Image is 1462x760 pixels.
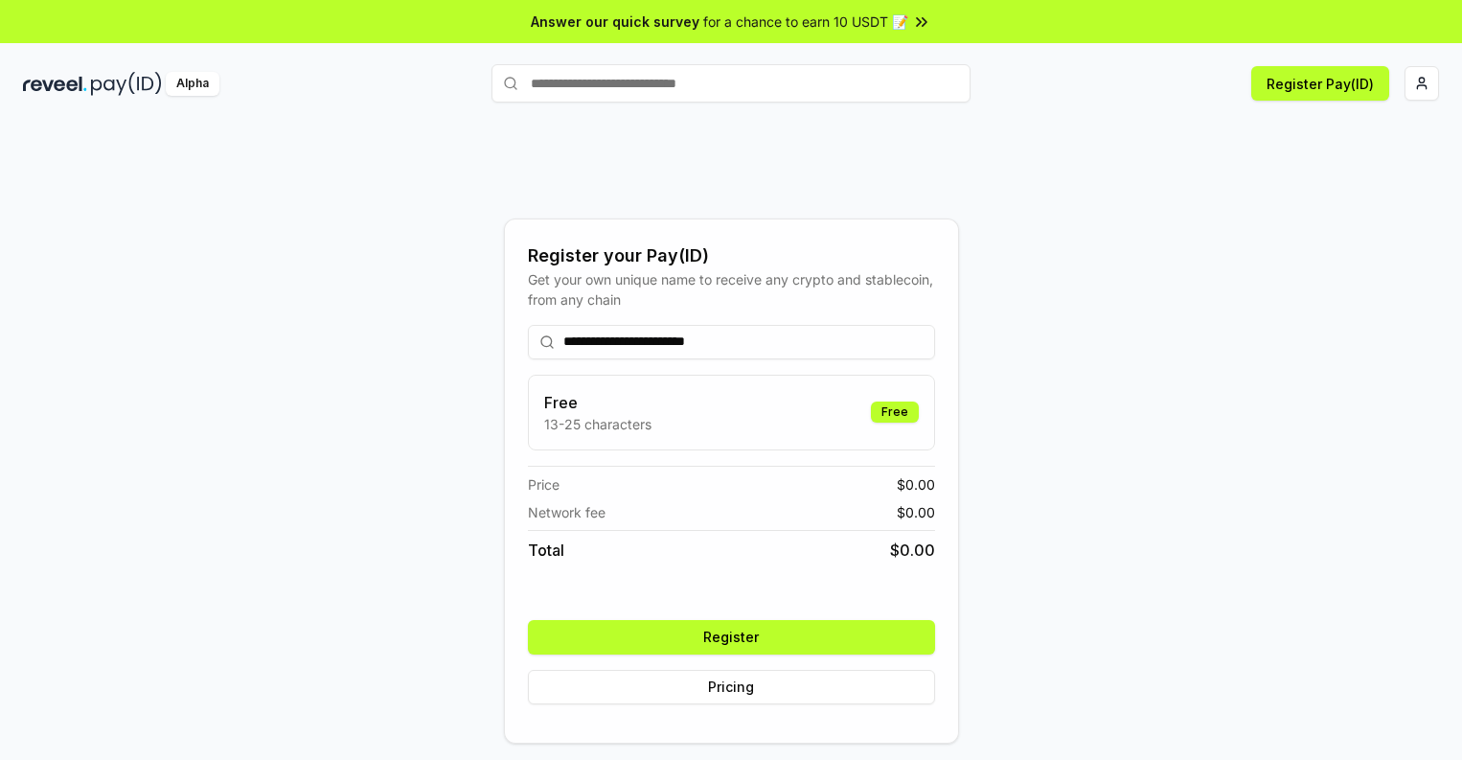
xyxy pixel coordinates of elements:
[897,474,935,495] span: $ 0.00
[897,502,935,522] span: $ 0.00
[91,72,162,96] img: pay_id
[528,474,560,495] span: Price
[23,72,87,96] img: reveel_dark
[528,539,564,562] span: Total
[531,12,699,32] span: Answer our quick survey
[544,391,651,414] h3: Free
[1251,66,1389,101] button: Register Pay(ID)
[890,539,935,562] span: $ 0.00
[528,269,935,310] div: Get your own unique name to receive any crypto and stablecoin, from any chain
[166,72,219,96] div: Alpha
[544,414,651,434] p: 13-25 characters
[528,620,935,655] button: Register
[528,670,935,704] button: Pricing
[528,502,605,522] span: Network fee
[528,242,935,269] div: Register your Pay(ID)
[871,402,919,423] div: Free
[703,12,908,32] span: for a chance to earn 10 USDT 📝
